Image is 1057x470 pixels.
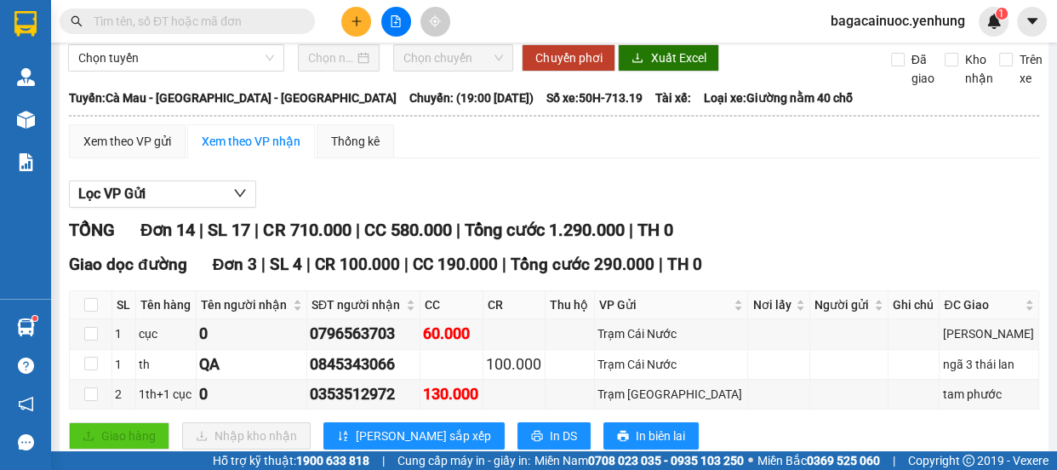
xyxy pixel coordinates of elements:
[409,89,534,107] span: Chuyến: (19:00 [DATE])
[807,454,880,467] strong: 0369 525 060
[17,153,35,171] img: solution-icon
[531,430,543,444] span: printer
[752,295,792,314] span: Nơi lấy
[483,291,546,319] th: CR
[517,422,591,450] button: printerIn DS
[18,396,34,412] span: notification
[69,255,187,274] span: Giao dọc đường
[423,382,480,406] div: 130.000
[94,12,294,31] input: Tìm tên, số ĐT hoặc mã đơn
[307,350,420,380] td: 0845343066
[122,55,241,76] div: 0
[628,220,632,240] span: |
[140,220,195,240] span: Đơn 14
[307,380,420,410] td: 0353512972
[486,352,543,376] div: 100.000
[704,89,853,107] span: Loại xe: Giường nằm 40 chỗ
[351,15,363,27] span: plus
[996,8,1008,20] sup: 1
[631,52,643,66] span: download
[331,132,380,151] div: Thống kê
[942,385,1036,404] div: tam phước
[963,455,974,467] span: copyright
[69,181,256,208] button: Lọc VP Gửi
[17,111,35,129] img: warehouse-icon
[413,255,498,274] span: CC 190.000
[83,132,171,151] div: Xem theo VP gửi
[429,15,441,27] span: aim
[390,15,402,27] span: file-add
[595,319,749,349] td: Trạm Cái Nước
[17,68,35,86] img: warehouse-icon
[998,8,1004,20] span: 1
[306,255,311,274] span: |
[403,45,503,71] span: Chọn chuyến
[986,14,1002,29] img: icon-new-feature
[944,295,1021,314] span: ĐC Giao
[423,322,480,346] div: 60.000
[115,324,133,343] div: 1
[667,255,702,274] span: TH 0
[197,319,307,349] td: 0
[420,291,483,319] th: CC
[550,427,577,445] span: In DS
[307,319,420,349] td: 0796563703
[122,16,163,34] span: Nhận:
[69,220,115,240] span: TỔNG
[199,322,304,346] div: 0
[888,291,940,319] th: Ghi chú
[595,350,749,380] td: Trạm Cái Nước
[420,7,450,37] button: aim
[588,454,744,467] strong: 0708 023 035 - 0935 103 250
[139,324,194,343] div: cục
[464,220,624,240] span: Tổng cước 1.290.000
[261,255,266,274] span: |
[341,7,371,37] button: plus
[511,255,654,274] span: Tổng cước 290.000
[182,422,311,450] button: downloadNhập kho nhận
[502,255,506,274] span: |
[14,16,41,34] span: Gửi:
[315,255,400,274] span: CR 100.000
[310,382,417,406] div: 0353512972
[617,430,629,444] span: printer
[893,451,895,470] span: |
[17,318,35,336] img: warehouse-icon
[18,434,34,450] span: message
[636,427,685,445] span: In biên lai
[14,11,37,37] img: logo-vxr
[122,14,241,55] div: Trạm Miền Đông
[197,380,307,410] td: 0
[201,295,289,314] span: Tên người nhận
[69,422,169,450] button: uploadGiao hàng
[122,76,241,100] div: 0988695248
[599,295,731,314] span: VP Gửi
[270,255,302,274] span: SL 4
[757,451,880,470] span: Miền Bắc
[199,382,304,406] div: 0
[263,220,351,240] span: CR 710.000
[942,324,1036,343] div: [PERSON_NAME]
[78,183,146,204] span: Lọc VP Gửi
[310,352,417,376] div: 0845343066
[1013,50,1049,88] span: Trên xe
[139,355,194,374] div: th
[597,385,746,404] div: Trạm [GEOGRAPHIC_DATA]
[404,255,409,274] span: |
[942,355,1036,374] div: ngã 3 thái lan
[14,14,110,55] div: Trạm Cái Nước
[254,220,259,240] span: |
[115,385,133,404] div: 2
[136,291,197,319] th: Tên hàng
[233,186,247,200] span: down
[202,132,300,151] div: Xem theo VP nhận
[1025,14,1040,29] span: caret-down
[296,454,369,467] strong: 1900 633 818
[199,220,203,240] span: |
[597,355,746,374] div: Trạm Cái Nước
[119,114,143,132] span: CC :
[534,451,744,470] span: Miền Nam
[659,255,663,274] span: |
[197,350,307,380] td: QA
[455,220,460,240] span: |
